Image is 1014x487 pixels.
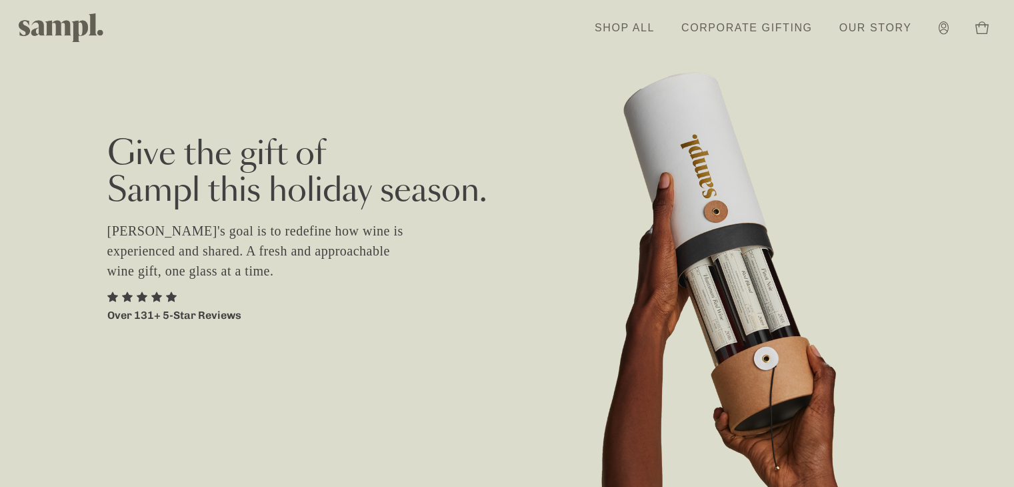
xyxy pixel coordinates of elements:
p: Over 131+ 5-Star Reviews [107,308,241,324]
a: Corporate Gifting [675,13,819,43]
a: Shop All [588,13,661,43]
a: Our Story [833,13,919,43]
p: [PERSON_NAME]'s goal is to redefine how wine is experienced and shared. A fresh and approachable ... [107,221,421,281]
h2: Give the gift of Sampl this holiday season. [107,137,907,210]
img: Sampl logo [19,13,104,42]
